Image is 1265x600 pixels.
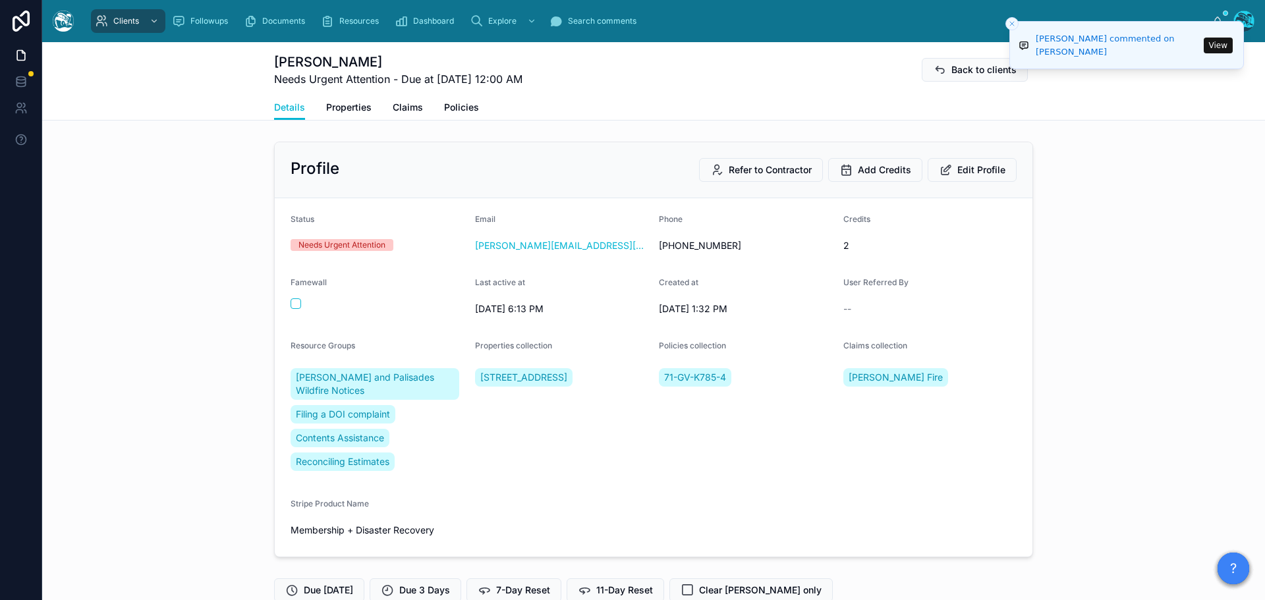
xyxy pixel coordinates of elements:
[922,58,1028,82] button: Back to clients
[298,239,385,251] div: Needs Urgent Attention
[475,341,552,350] span: Properties collection
[444,101,479,114] span: Policies
[546,9,646,33] a: Search comments
[928,158,1017,182] button: Edit Profile
[843,214,870,224] span: Credits
[1218,553,1249,584] button: ?
[699,584,822,597] span: Clear [PERSON_NAME] only
[399,584,450,597] span: Due 3 Days
[475,239,649,252] a: [PERSON_NAME][EMAIL_ADDRESS][DOMAIN_NAME]
[291,277,327,287] span: Famewall
[475,214,495,224] span: Email
[843,239,1017,252] span: 2
[91,9,165,33] a: Clients
[190,16,228,26] span: Followups
[475,277,525,287] span: Last active at
[466,9,543,33] a: Explore
[828,158,922,182] button: Add Credits
[957,163,1005,177] span: Edit Profile
[664,371,726,384] span: 71-GV-K785-4
[659,368,731,387] a: 71-GV-K785-4
[296,455,389,468] span: Reconciling Estimates
[291,158,339,179] h2: Profile
[568,16,636,26] span: Search comments
[393,101,423,114] span: Claims
[291,405,395,423] a: Filing a DOI complaint
[262,16,305,26] span: Documents
[480,371,567,384] span: [STREET_ADDRESS]
[475,302,649,315] span: [DATE] 6:13 PM
[843,368,948,387] a: [PERSON_NAME] Fire
[296,431,384,445] span: Contents Assistance
[339,16,379,26] span: Resources
[1005,17,1019,30] button: Close toast
[496,584,550,597] span: 7-Day Reset
[291,214,314,224] span: Status
[291,429,389,447] a: Contents Assistance
[296,371,454,397] span: [PERSON_NAME] and Palisades Wildfire Notices
[274,71,522,87] span: Needs Urgent Attention - Due at [DATE] 12:00 AM
[843,302,851,315] span: --
[843,341,907,350] span: Claims collection
[659,239,833,252] span: [PHONE_NUMBER]
[659,277,698,287] span: Created at
[291,368,459,400] a: [PERSON_NAME] and Palisades Wildfire Notices
[659,302,833,315] span: [DATE] 1:32 PM
[291,341,355,350] span: Resource Groups
[659,214,683,224] span: Phone
[240,9,314,33] a: Documents
[413,16,454,26] span: Dashboard
[391,9,463,33] a: Dashboard
[488,16,517,26] span: Explore
[326,101,372,114] span: Properties
[393,95,423,122] a: Claims
[296,408,390,421] span: Filing a DOI complaint
[317,9,388,33] a: Resources
[291,524,464,537] span: Membership + Disaster Recovery
[858,163,911,177] span: Add Credits
[596,584,653,597] span: 11-Day Reset
[1036,32,1200,58] div: [PERSON_NAME] commented on [PERSON_NAME]
[699,158,823,182] button: Refer to Contractor
[84,7,1212,36] div: scrollable content
[168,9,237,33] a: Followups
[1019,38,1029,53] img: Notification icon
[291,452,395,471] a: Reconciling Estimates
[113,16,139,26] span: Clients
[444,95,479,122] a: Policies
[843,277,909,287] span: User Referred By
[53,11,74,32] img: App logo
[1204,38,1233,53] button: View
[304,584,353,597] span: Due [DATE]
[274,53,522,71] h1: [PERSON_NAME]
[729,163,812,177] span: Refer to Contractor
[475,368,573,387] a: [STREET_ADDRESS]
[326,95,372,122] a: Properties
[659,341,726,350] span: Policies collection
[291,499,369,508] span: Stripe Product Name
[274,95,305,121] a: Details
[849,371,943,384] span: [PERSON_NAME] Fire
[274,101,305,114] span: Details
[951,63,1017,76] span: Back to clients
